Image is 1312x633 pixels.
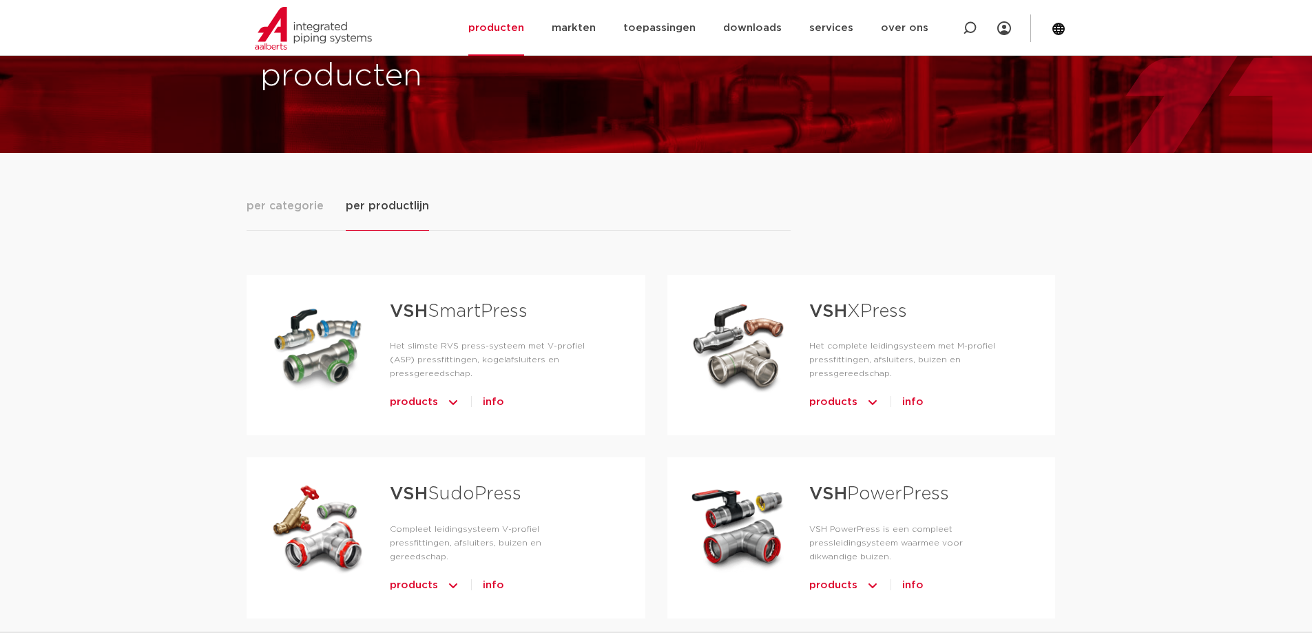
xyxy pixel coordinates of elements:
[390,485,521,503] a: VSHSudoPress
[390,391,438,413] span: products
[809,302,907,320] a: VSHXPress
[809,302,847,320] strong: VSH
[390,485,428,503] strong: VSH
[483,574,504,596] a: info
[390,522,601,563] p: Compleet leidingsysteem V-profiel pressfittingen, afsluiters, buizen en gereedschap.
[809,574,857,596] span: products
[346,198,429,214] span: per productlijn
[390,302,528,320] a: VSHSmartPress
[902,391,924,413] a: info
[446,574,460,596] img: icon-chevron-up-1.svg
[260,54,649,98] h1: producten
[809,339,1010,380] p: Het complete leidingsysteem met M-profiel pressfittingen, afsluiters, buizen en pressgereedschap.
[390,302,428,320] strong: VSH
[866,391,879,413] img: icon-chevron-up-1.svg
[809,485,847,503] strong: VSH
[483,391,504,413] a: info
[390,574,438,596] span: products
[247,198,324,214] span: per categorie
[902,574,924,596] a: info
[809,391,857,413] span: products
[390,339,601,380] p: Het slimste RVS press-systeem met V-profiel (ASP) pressfittingen, kogelafsluiters en pressgereeds...
[446,391,460,413] img: icon-chevron-up-1.svg
[866,574,879,596] img: icon-chevron-up-1.svg
[809,522,1010,563] p: VSH PowerPress is een compleet pressleidingsysteem waarmee voor dikwandige buizen.
[809,485,949,503] a: VSHPowerPress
